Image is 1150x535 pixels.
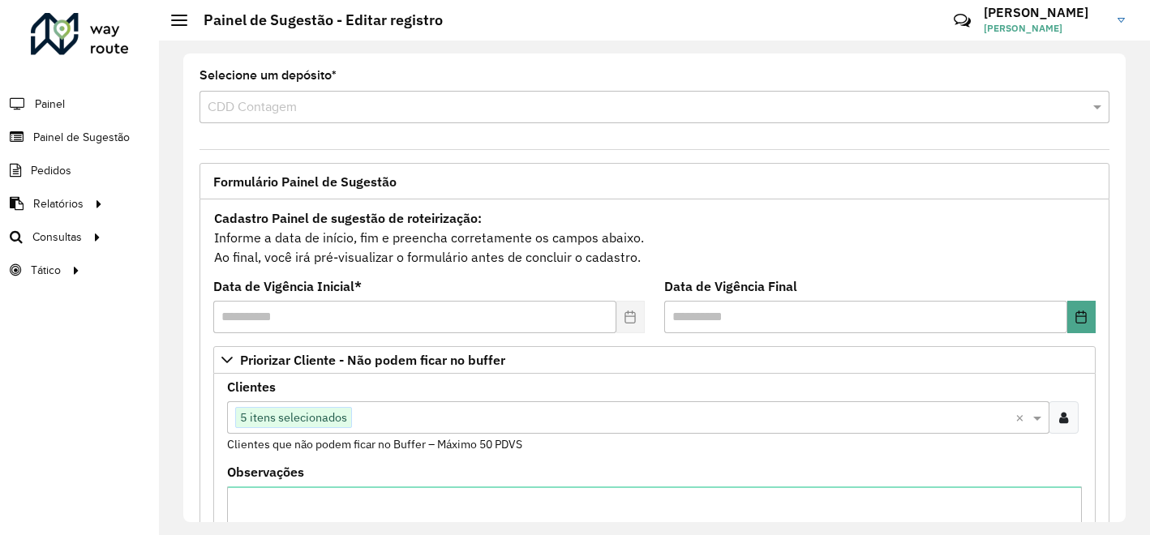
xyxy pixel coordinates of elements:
[664,278,797,294] font: Data de Vigência Final
[31,162,71,179] span: Pedidos
[213,346,1096,374] a: Priorizar Cliente - Não podem ficar no buffer
[32,229,82,246] span: Consultas
[200,68,332,82] font: Selecione um depósito
[187,11,443,29] h2: Painel de Sugestão - Editar registro
[227,464,304,480] font: Observações
[227,379,276,395] font: Clientes
[213,175,397,188] span: Formulário Painel de Sugestão
[240,353,505,366] span: Priorizar Cliente - Não podem ficar no buffer
[35,96,65,113] span: Painel
[984,21,1105,36] span: [PERSON_NAME]
[214,210,644,265] font: Informe a data de início, fim e preencha corretamente os campos abaixo. Ao final, você irá pré-vi...
[984,5,1105,20] h3: [PERSON_NAME]
[33,129,130,146] span: Painel de Sugestão
[214,210,482,226] strong: Cadastro Painel de sugestão de roteirização:
[33,195,84,212] span: Relatórios
[1067,301,1096,333] button: Escolha a data
[227,437,522,452] small: Clientes que não podem ficar no Buffer – Máximo 50 PDVS
[213,278,354,294] font: Data de Vigência Inicial
[236,408,351,427] span: 5 itens selecionados
[31,262,61,279] span: Tático
[1015,408,1029,427] span: Clear all
[945,3,980,38] a: Contato Rápido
